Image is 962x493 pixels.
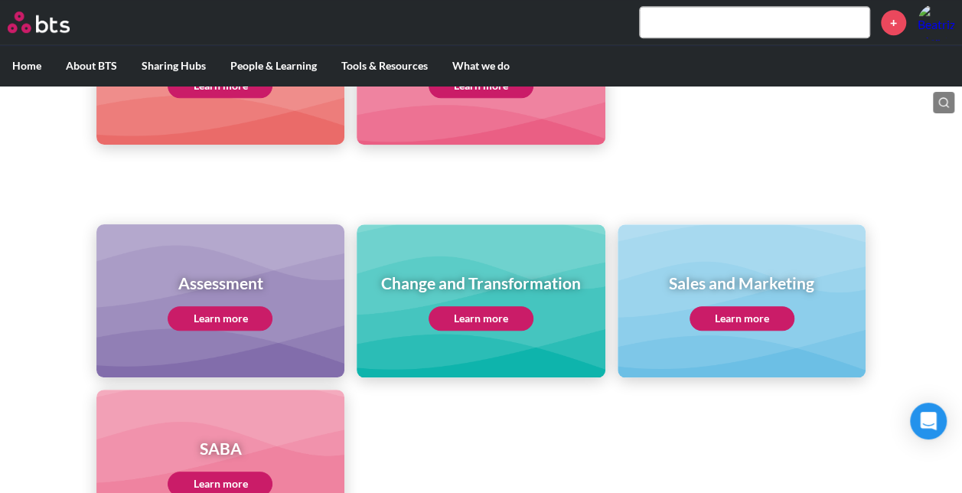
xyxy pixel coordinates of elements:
[168,73,272,98] a: Learn more
[168,306,272,331] a: Learn more
[669,272,814,294] h1: Sales and Marketing
[910,403,947,439] div: Open Intercom Messenger
[8,11,98,33] a: Go home
[168,437,272,459] h1: SABA
[8,11,70,33] img: BTS Logo
[429,306,533,331] a: Learn more
[918,4,954,41] a: Profile
[429,73,533,98] a: Learn more
[440,46,522,86] label: What we do
[54,46,129,86] label: About BTS
[690,306,794,331] a: Learn more
[381,272,581,294] h1: Change and Transformation
[881,10,906,35] a: +
[129,46,218,86] label: Sharing Hubs
[329,46,440,86] label: Tools & Resources
[918,4,954,41] img: Beatriz Marsili
[218,46,329,86] label: People & Learning
[168,272,272,294] h1: Assessment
